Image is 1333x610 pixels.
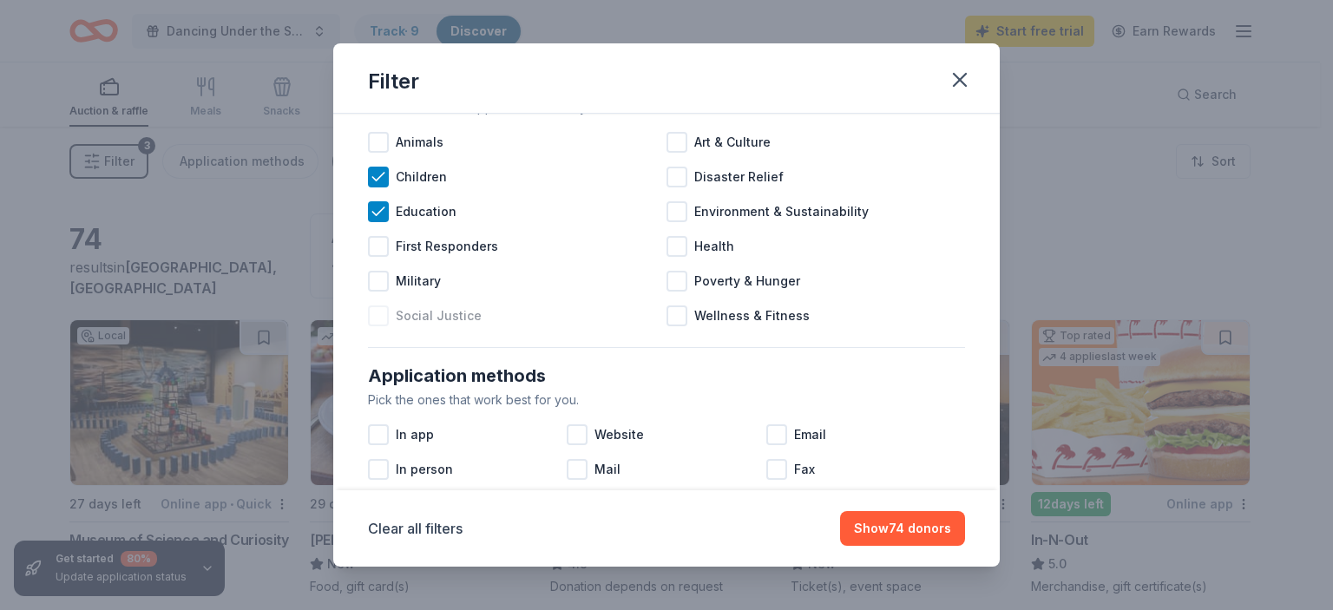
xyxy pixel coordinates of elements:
[368,362,965,390] div: Application methods
[794,459,815,480] span: Fax
[694,271,800,292] span: Poverty & Hunger
[840,511,965,546] button: Show74 donors
[396,424,434,445] span: In app
[594,424,644,445] span: Website
[368,518,463,539] button: Clear all filters
[396,132,443,153] span: Animals
[368,68,419,95] div: Filter
[594,459,621,480] span: Mail
[396,201,456,222] span: Education
[794,424,826,445] span: Email
[396,236,498,257] span: First Responders
[694,305,810,326] span: Wellness & Fitness
[396,271,441,292] span: Military
[396,305,482,326] span: Social Justice
[694,167,784,187] span: Disaster Relief
[396,167,447,187] span: Children
[694,236,734,257] span: Health
[694,132,771,153] span: Art & Culture
[368,390,965,410] div: Pick the ones that work best for you.
[694,201,869,222] span: Environment & Sustainability
[396,459,453,480] span: In person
